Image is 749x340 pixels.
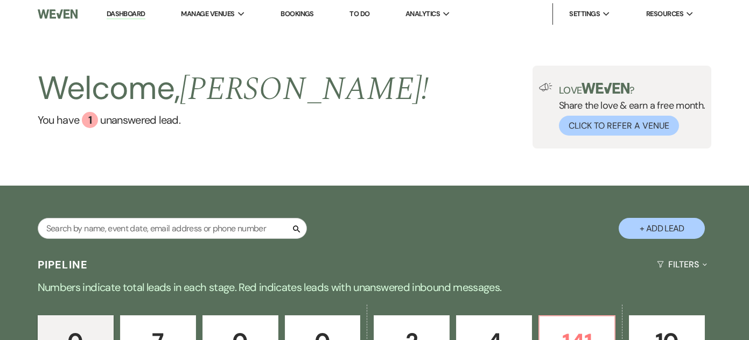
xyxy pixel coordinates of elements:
span: Resources [646,9,683,19]
button: Click to Refer a Venue [559,116,679,136]
a: You have 1 unanswered lead. [38,112,429,128]
input: Search by name, event date, email address or phone number [38,218,307,239]
div: 1 [82,112,98,128]
div: Share the love & earn a free month. [552,83,705,136]
span: Settings [569,9,600,19]
img: loud-speaker-illustration.svg [539,83,552,91]
span: [PERSON_NAME] ! [180,65,429,114]
img: Weven Logo [38,3,78,25]
h2: Welcome, [38,66,429,112]
button: + Add Lead [619,218,705,239]
span: Analytics [405,9,440,19]
a: Bookings [281,9,314,18]
p: Love ? [559,83,705,95]
a: Dashboard [107,9,145,19]
span: Manage Venues [181,9,234,19]
a: To Do [349,9,369,18]
button: Filters [653,250,711,279]
img: weven-logo-green.svg [582,83,629,94]
h3: Pipeline [38,257,88,272]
